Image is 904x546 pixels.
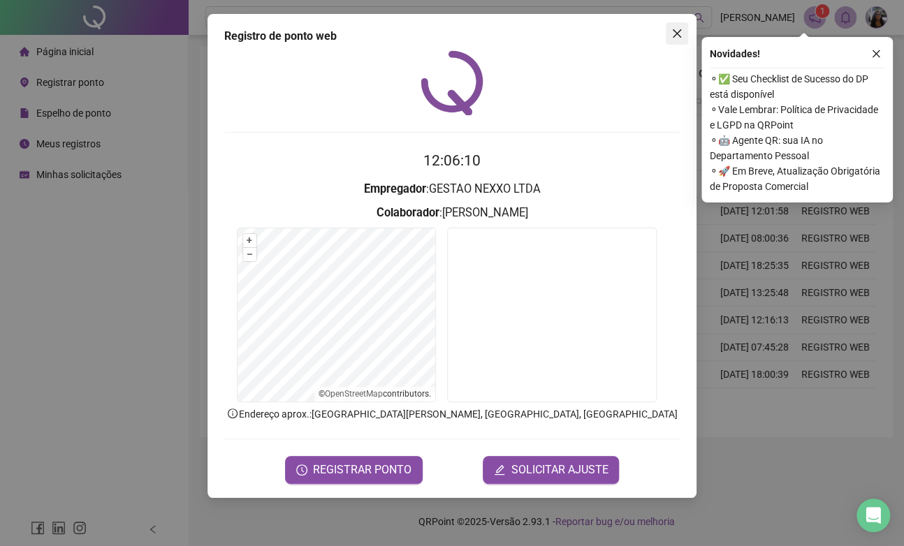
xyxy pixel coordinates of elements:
[224,180,680,198] h3: : GESTAO NEXXO LTDA
[666,22,688,45] button: Close
[224,406,680,422] p: Endereço aprox. : [GEOGRAPHIC_DATA][PERSON_NAME], [GEOGRAPHIC_DATA], [GEOGRAPHIC_DATA]
[710,102,884,133] span: ⚬ Vale Lembrar: Política de Privacidade e LGPD na QRPoint
[710,133,884,163] span: ⚬ 🤖 Agente QR: sua IA no Departamento Pessoal
[423,152,481,169] time: 12:06:10
[226,407,239,420] span: info-circle
[671,28,683,39] span: close
[710,163,884,194] span: ⚬ 🚀 Em Breve, Atualização Obrigatória de Proposta Comercial
[224,204,680,222] h3: : [PERSON_NAME]
[421,50,483,115] img: QRPoint
[710,46,760,61] span: Novidades !
[243,248,256,261] button: –
[511,462,608,478] span: SOLICITAR AJUSTE
[856,499,890,532] div: Open Intercom Messenger
[871,49,881,59] span: close
[710,71,884,102] span: ⚬ ✅ Seu Checklist de Sucesso do DP está disponível
[224,28,680,45] div: Registro de ponto web
[296,464,307,475] span: clock-circle
[494,464,505,475] span: edit
[285,456,423,484] button: REGISTRAR PONTO
[364,182,426,195] strong: Empregador
[483,456,619,484] button: editSOLICITAR AJUSTE
[325,389,383,399] a: OpenStreetMap
[313,462,411,478] span: REGISTRAR PONTO
[243,234,256,247] button: +
[377,206,439,219] strong: Colaborador
[319,389,431,399] li: © contributors.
